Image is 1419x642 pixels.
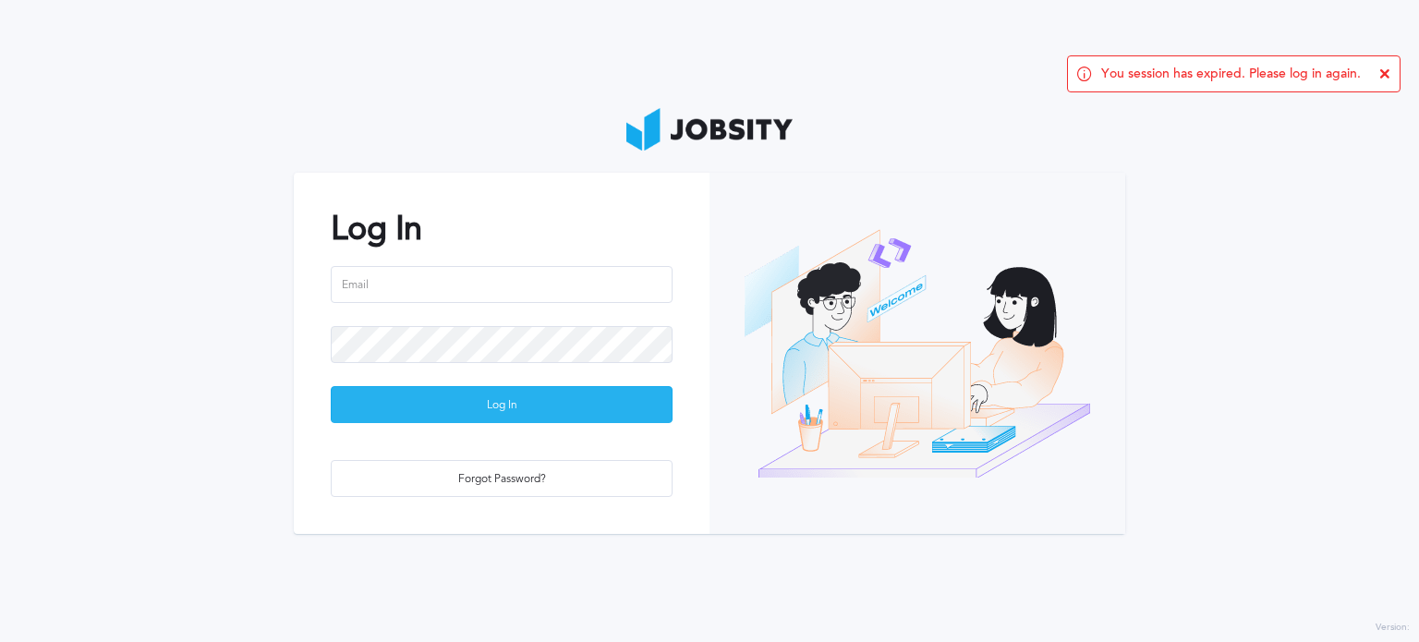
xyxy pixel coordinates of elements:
div: Log In [332,387,672,424]
div: Forgot Password? [332,461,672,498]
span: You session has expired. Please log in again. [1101,67,1361,81]
input: Email [331,266,673,303]
label: Version: [1376,623,1410,634]
h2: Log In [331,210,673,248]
button: Forgot Password? [331,460,673,497]
button: Log In [331,386,673,423]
